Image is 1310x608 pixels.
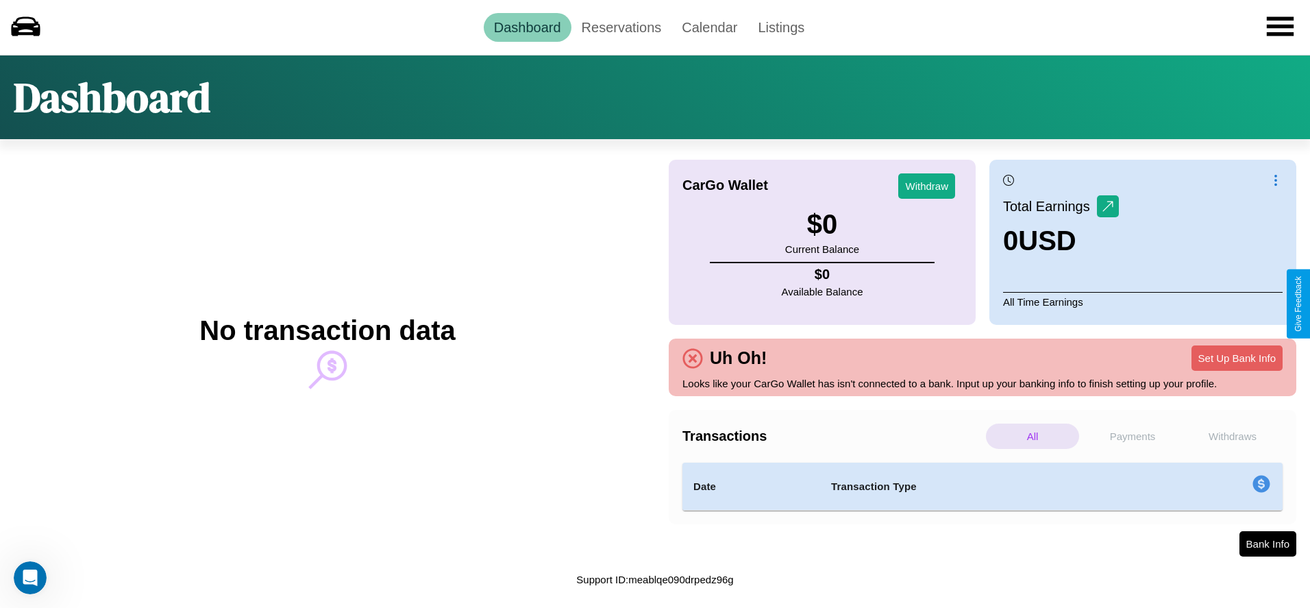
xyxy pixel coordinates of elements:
[1239,531,1296,557] button: Bank Info
[703,348,774,368] h4: Uh Oh!
[831,478,1141,495] h4: Transaction Type
[682,463,1283,511] table: simple table
[1086,424,1179,449] p: Payments
[1294,276,1303,332] div: Give Feedback
[571,13,672,42] a: Reservations
[1003,292,1283,311] p: All Time Earnings
[1003,194,1097,219] p: Total Earnings
[199,315,455,346] h2: No transaction data
[986,424,1079,449] p: All
[785,209,859,240] h3: $ 0
[1191,345,1283,371] button: Set Up Bank Info
[785,240,859,258] p: Current Balance
[14,69,210,125] h1: Dashboard
[682,428,982,444] h4: Transactions
[671,13,747,42] a: Calendar
[682,178,768,193] h4: CarGo Wallet
[14,561,47,594] iframe: Intercom live chat
[576,570,733,589] p: Support ID: meablqe090drpedz96g
[782,282,863,301] p: Available Balance
[898,173,955,199] button: Withdraw
[693,478,809,495] h4: Date
[782,267,863,282] h4: $ 0
[1186,424,1279,449] p: Withdraws
[747,13,815,42] a: Listings
[682,374,1283,393] p: Looks like your CarGo Wallet has isn't connected to a bank. Input up your banking info to finish ...
[484,13,571,42] a: Dashboard
[1003,226,1119,256] h3: 0 USD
